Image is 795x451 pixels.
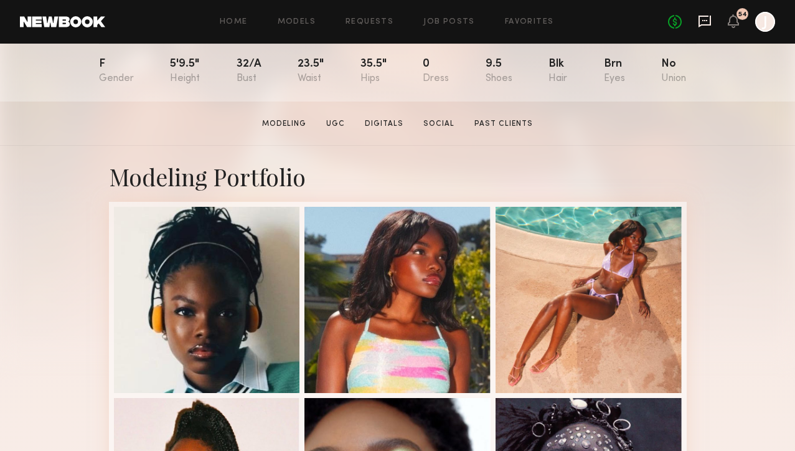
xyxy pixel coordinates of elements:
[360,118,408,130] a: Digitals
[109,161,687,192] div: Modeling Portfolio
[298,59,324,84] div: 23.5"
[604,59,625,84] div: Brn
[755,12,775,32] a: J
[257,118,311,130] a: Modeling
[237,59,261,84] div: 32/a
[505,18,554,26] a: Favorites
[469,118,538,130] a: Past Clients
[278,18,316,26] a: Models
[661,59,686,84] div: No
[423,59,449,84] div: 0
[418,118,459,130] a: Social
[99,59,134,84] div: F
[220,18,248,26] a: Home
[170,59,200,84] div: 5'9.5"
[423,18,475,26] a: Job Posts
[548,59,567,84] div: Blk
[360,59,387,84] div: 35.5"
[738,11,747,18] div: 54
[346,18,393,26] a: Requests
[486,59,512,84] div: 9.5
[321,118,350,130] a: UGC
